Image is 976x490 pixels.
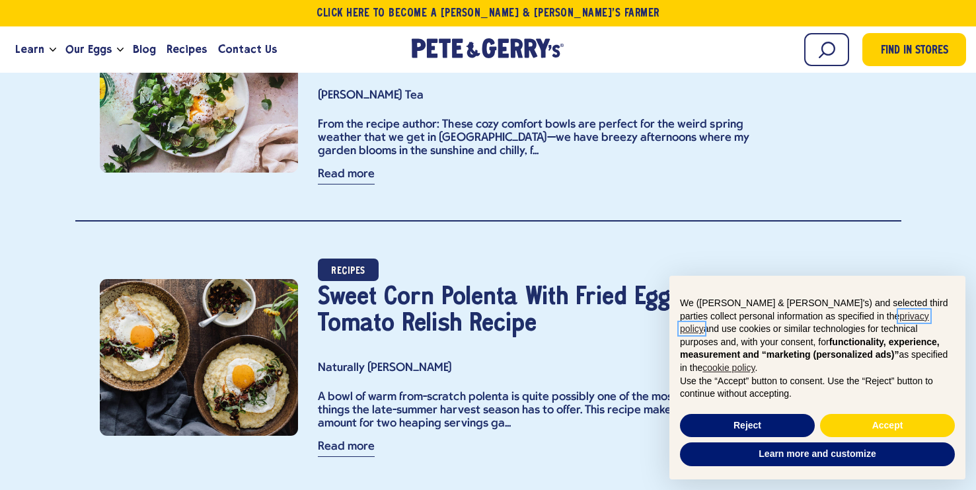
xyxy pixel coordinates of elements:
a: Read more [318,441,375,457]
a: Learn [10,32,50,67]
a: Recipes [161,32,212,67]
button: Open the dropdown menu for Learn [50,48,56,52]
input: Search [804,33,849,66]
div: item [75,9,901,187]
span: Find in Stores [881,42,948,60]
span: Our Eggs [65,41,112,58]
p: Naturally [PERSON_NAME] [318,359,876,378]
span: Blog [133,41,156,58]
div: From the recipe author: These cozy comfort bowls are perfect for the weird spring weather that we... [318,118,765,158]
span: Learn [15,41,44,58]
div: Notice [659,265,976,490]
a: Blog [128,32,161,67]
a: Contact Us [213,32,282,67]
button: Reject [680,414,815,438]
a: Read more [318,169,375,184]
a: Our Eggs [60,32,117,67]
button: Learn more and customize [680,442,955,466]
div: item [75,255,901,460]
a: Sweet Corn Polenta With Fried Egg and Sun-Dried Tomato Relish Recipe [318,286,827,336]
p: [PERSON_NAME] Tea [318,87,876,105]
div: A bowl of warm from-scratch polenta is quite possibly one of the most comforting things the late-... [318,391,765,430]
a: Find in Stores [862,33,966,66]
button: Accept [820,414,955,438]
a: privacy policy [680,311,929,335]
p: We ([PERSON_NAME] & [PERSON_NAME]'s) and selected third parties collect personal information as s... [680,297,955,375]
span: Recipes [318,259,379,281]
button: Open the dropdown menu for Our Eggs [117,48,124,52]
p: Use the “Accept” button to consent. Use the “Reject” button to continue without accepting. [680,375,955,401]
span: Contact Us [218,41,277,58]
a: cookie policy [702,362,755,373]
span: Recipes [167,41,207,58]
